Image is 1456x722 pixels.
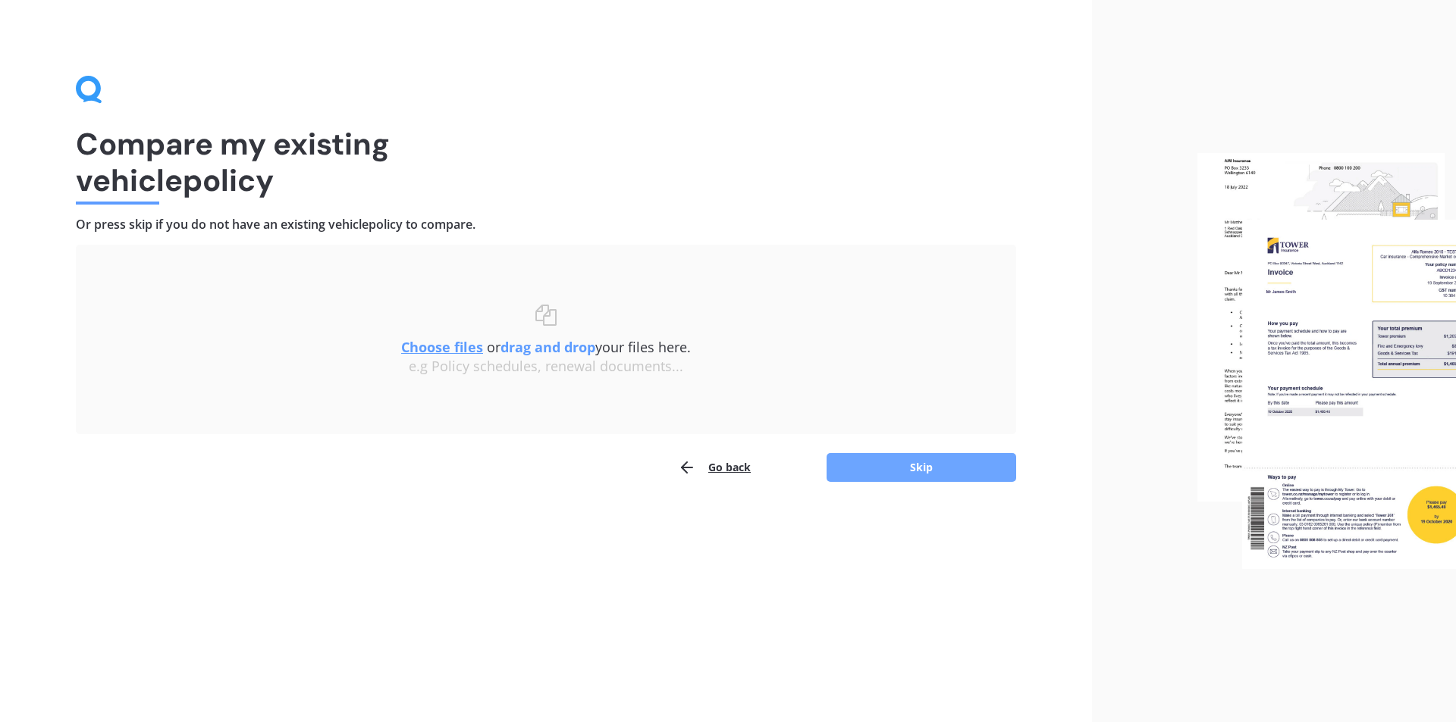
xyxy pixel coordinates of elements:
h1: Compare my existing vehicle policy [76,126,1016,198]
h4: Or press skip if you do not have an existing vehicle policy to compare. [76,217,1016,233]
button: Go back [678,452,751,483]
button: Skip [827,453,1016,482]
u: Choose files [401,338,483,356]
div: e.g Policy schedules, renewal documents... [106,358,986,375]
img: files.webp [1197,153,1456,570]
b: drag and drop [500,338,595,356]
span: or your files here. [401,338,691,356]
